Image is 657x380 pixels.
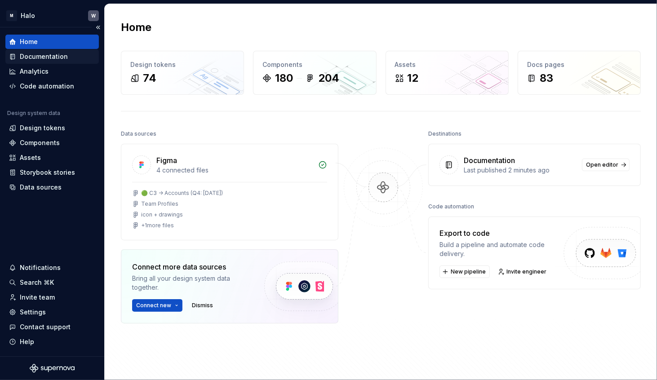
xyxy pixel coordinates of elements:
div: Components [262,60,367,69]
div: icon + drawings [141,211,183,218]
div: Last published 2 minutes ago [464,166,577,175]
div: Design tokens [20,124,65,133]
div: Help [20,337,34,346]
div: Halo [21,11,35,20]
div: Design system data [7,110,60,117]
button: MHaloW [2,6,102,25]
button: Connect new [132,299,182,312]
button: Collapse sidebar [92,21,104,34]
div: Data sources [20,183,62,192]
span: Dismiss [192,302,213,309]
div: 4 connected files [156,166,313,175]
div: Assets [395,60,499,69]
div: Bring all your design system data together. [132,274,249,292]
a: Home [5,35,99,49]
div: Settings [20,308,46,317]
div: Documentation [464,155,515,166]
a: Data sources [5,180,99,194]
div: 204 [318,71,339,85]
a: Design tokens74 [121,51,244,95]
a: Invite team [5,290,99,305]
div: + 1 more files [141,222,174,229]
span: Connect new [136,302,171,309]
div: Analytics [20,67,49,76]
div: Design tokens [130,60,235,69]
div: Code automation [428,200,474,213]
div: Invite team [20,293,55,302]
div: Connect more data sources [132,261,249,272]
div: Export to code [439,228,563,239]
div: Figma [156,155,177,166]
a: Open editor [582,159,630,171]
div: Search ⌘K [20,278,54,287]
div: Assets [20,153,41,162]
a: Design tokens [5,121,99,135]
span: Open editor [586,161,618,168]
a: Storybook stories [5,165,99,180]
div: Storybook stories [20,168,75,177]
a: Assets [5,150,99,165]
svg: Supernova Logo [30,364,75,373]
div: Notifications [20,263,61,272]
div: Contact support [20,323,71,331]
a: Figma4 connected files🟢 C3 -> Accounts (Q4: [DATE])Team Profilesicon + drawings+1more files [121,144,338,240]
a: Components [5,136,99,150]
div: 🟢 C3 -> Accounts (Q4: [DATE]) [141,190,223,197]
button: Search ⌘K [5,275,99,290]
h2: Home [121,20,151,35]
a: Components180204 [253,51,376,95]
a: Docs pages83 [518,51,641,95]
button: New pipeline [439,265,490,278]
div: Documentation [20,52,68,61]
div: Home [20,37,38,46]
a: Documentation [5,49,99,64]
div: 12 [408,71,419,85]
button: Help [5,335,99,349]
a: Code automation [5,79,99,93]
div: Code automation [20,82,74,91]
div: M [6,10,17,21]
div: Data sources [121,128,156,140]
div: Docs pages [527,60,631,69]
button: Notifications [5,261,99,275]
a: Invite engineer [495,265,550,278]
a: Settings [5,305,99,319]
div: Team Profiles [141,200,178,208]
span: Invite engineer [506,268,546,275]
div: 83 [540,71,553,85]
a: Assets12 [386,51,509,95]
a: Analytics [5,64,99,79]
button: Dismiss [188,299,217,312]
button: Contact support [5,320,99,334]
div: W [91,12,96,19]
div: Components [20,138,60,147]
span: New pipeline [451,268,486,275]
div: Build a pipeline and automate code delivery. [439,240,563,258]
div: 180 [275,71,293,85]
div: Destinations [428,128,462,140]
div: 74 [143,71,156,85]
